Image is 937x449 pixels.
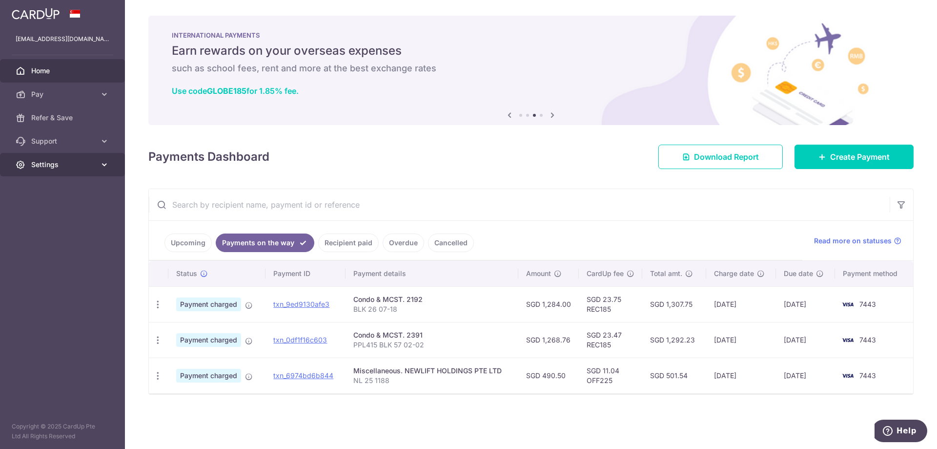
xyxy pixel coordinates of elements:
[587,269,624,278] span: CardUp fee
[642,358,706,393] td: SGD 501.54
[835,261,913,286] th: Payment method
[216,234,314,252] a: Payments on the way
[176,269,197,278] span: Status
[148,148,269,166] h4: Payments Dashboard
[579,358,642,393] td: SGD 11.04 OFF225
[776,322,835,358] td: [DATE]
[428,234,474,252] a: Cancelled
[31,89,96,99] span: Pay
[172,31,890,39] p: INTERNATIONAL PAYMENTS
[383,234,424,252] a: Overdue
[172,63,890,74] h6: such as school fees, rent and more at the best exchange rates
[273,371,333,380] a: txn_6974bd6b844
[346,261,518,286] th: Payment details
[784,269,813,278] span: Due date
[31,160,96,170] span: Settings
[518,322,579,358] td: SGD 1,268.76
[650,269,682,278] span: Total amt.
[16,34,109,44] p: [EMAIL_ADDRESS][DOMAIN_NAME]
[353,295,510,304] div: Condo & MCST. 2192
[875,420,927,444] iframe: Opens a widget where you can find more information
[776,286,835,322] td: [DATE]
[353,376,510,385] p: NL 25 1188
[859,371,876,380] span: 7443
[526,269,551,278] span: Amount
[12,8,60,20] img: CardUp
[830,151,890,163] span: Create Payment
[353,366,510,376] div: Miscellaneous. NEWLIFT HOLDINGS PTE LTD
[31,136,96,146] span: Support
[265,261,345,286] th: Payment ID
[172,43,890,59] h5: Earn rewards on your overseas expenses
[318,234,379,252] a: Recipient paid
[31,66,96,76] span: Home
[176,333,241,347] span: Payment charged
[706,286,776,322] td: [DATE]
[579,322,642,358] td: SGD 23.47 REC185
[273,336,327,344] a: txn_0df1f16c603
[353,340,510,350] p: PPL415 BLK 57 02-02
[353,304,510,314] p: BLK 26 07-18
[859,300,876,308] span: 7443
[164,234,212,252] a: Upcoming
[518,358,579,393] td: SGD 490.50
[353,330,510,340] div: Condo & MCST. 2391
[694,151,759,163] span: Download Report
[776,358,835,393] td: [DATE]
[794,145,914,169] a: Create Payment
[859,336,876,344] span: 7443
[814,236,901,246] a: Read more on statuses
[273,300,329,308] a: txn_9ed9130afe3
[148,16,914,125] img: International Payment Banner
[706,322,776,358] td: [DATE]
[207,86,246,96] b: GLOBE185
[31,113,96,123] span: Refer & Save
[838,334,857,346] img: Bank Card
[149,189,890,220] input: Search by recipient name, payment id or reference
[518,286,579,322] td: SGD 1,284.00
[172,86,299,96] a: Use codeGLOBE185for 1.85% fee.
[658,145,783,169] a: Download Report
[814,236,892,246] span: Read more on statuses
[714,269,754,278] span: Charge date
[642,322,706,358] td: SGD 1,292.23
[838,299,857,310] img: Bank Card
[176,369,241,383] span: Payment charged
[176,298,241,311] span: Payment charged
[579,286,642,322] td: SGD 23.75 REC185
[838,370,857,382] img: Bank Card
[706,358,776,393] td: [DATE]
[642,286,706,322] td: SGD 1,307.75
